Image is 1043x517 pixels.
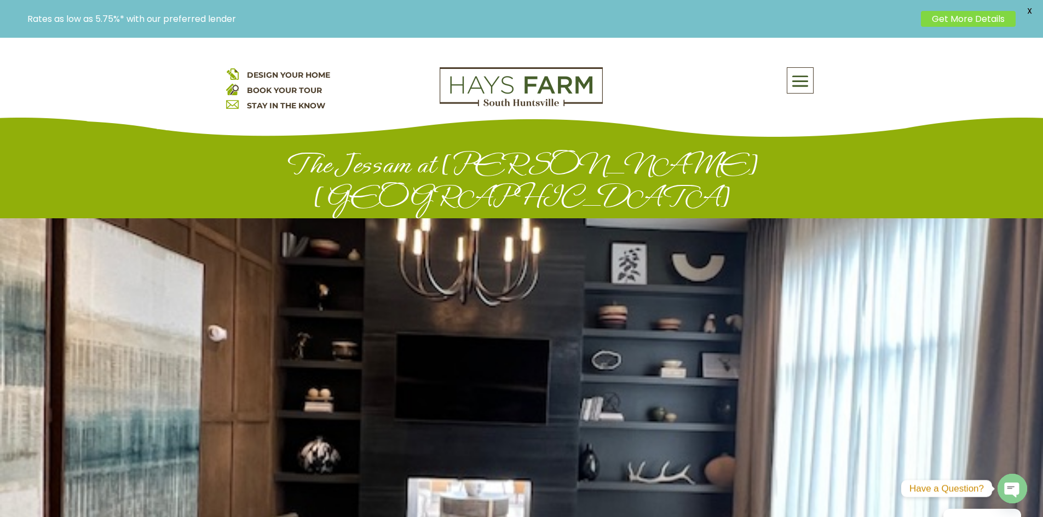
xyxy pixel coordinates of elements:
[440,99,603,109] a: hays farm homes huntsville development
[921,11,1016,27] a: Get More Details
[247,85,322,95] a: BOOK YOUR TOUR
[440,67,603,107] img: Logo
[247,101,325,111] a: STAY IN THE KNOW
[226,67,239,80] img: design your home
[27,14,915,24] p: Rates as low as 5.75%* with our preferred lender
[226,148,817,218] h1: The Jessam at [PERSON_NAME][GEOGRAPHIC_DATA]
[226,83,239,95] img: book your home tour
[1021,3,1038,19] span: X
[247,70,330,80] a: DESIGN YOUR HOME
